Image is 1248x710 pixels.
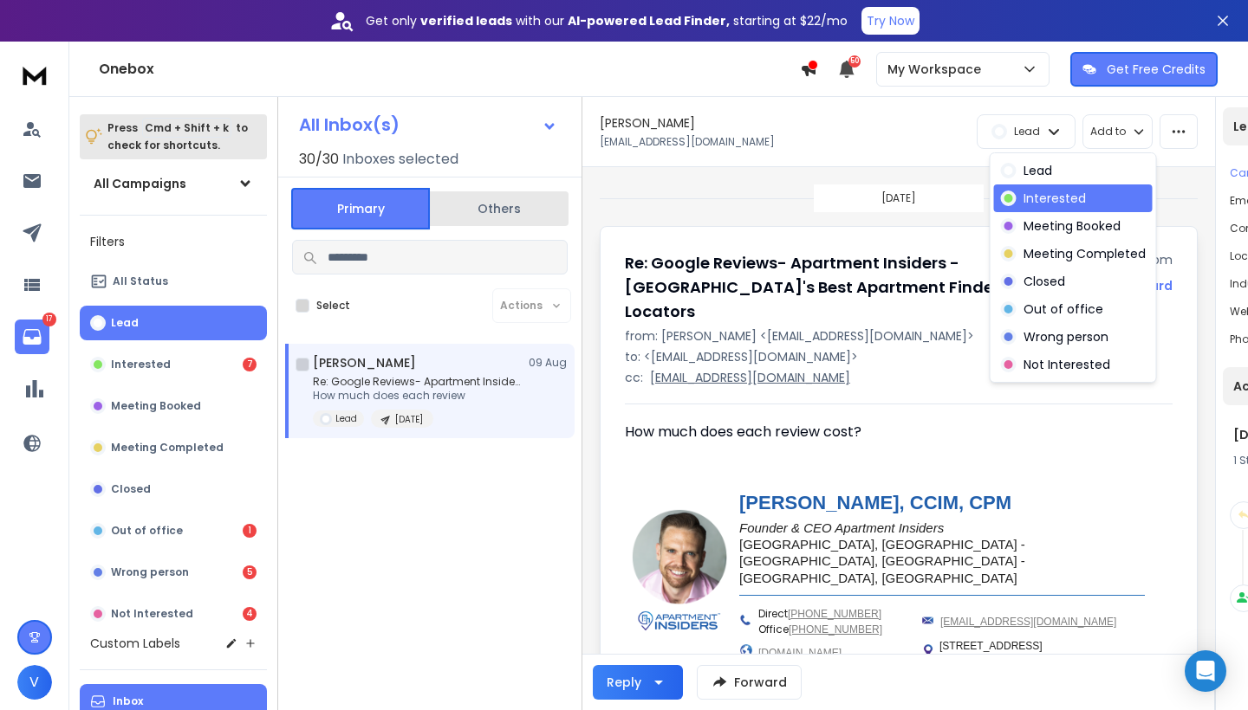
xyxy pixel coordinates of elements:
h1: All Inbox(s) [299,116,400,133]
span: [GEOGRAPHIC_DATA], [GEOGRAPHIC_DATA] - [GEOGRAPHIC_DATA], [GEOGRAPHIC_DATA] - [GEOGRAPHIC_DATA], ... [739,537,1029,584]
button: Others [430,190,569,228]
p: Not Interested [1024,356,1110,373]
p: cc: [625,369,643,386]
button: Primary [291,188,430,229]
img: AD_4nXf5fBN2Azy2kY-LhPjjEvm0AwoQVVayJZrQ-YMZeS9aIOQ8r_hkeYP-6pNtqFCYApEFhGw_ZNskAiuQDyBTkxsUEN_L0... [922,615,933,626]
h3: Custom Labels [90,635,180,652]
div: How much does each review cost? [625,422,1131,442]
p: Press to check for shortcuts. [107,119,248,154]
span: [PERSON_NAME], CCIM, CPM [739,492,1011,513]
div: Open Intercom Messenger [1185,650,1226,692]
p: Lead [335,412,357,425]
p: How much does each review [313,389,521,403]
p: Out of office [1024,300,1103,318]
span: Office [758,622,882,636]
p: Closed [1024,273,1065,290]
p: Meeting Completed [1024,245,1146,262]
h1: [PERSON_NAME] [313,354,416,371]
div: 7 [243,358,257,371]
h1: All Campaigns [94,175,186,192]
p: Wrong person [111,565,189,579]
div: 4 [243,607,257,621]
p: Try Now [867,12,914,29]
p: Re: Google Reviews- Apartment Insiders [313,375,521,389]
p: 17 [42,313,56,326]
img: AD_4nXdBYNQB3HbdjCPPjOUVPctepRtudzx0ndv25S9SwIBku-WGCrcuoTdjv_QH6wQOn-uHA4prTUu_EbpQ0s-tk-IBT-sqI... [631,609,727,633]
p: [EMAIL_ADDRESS][DOMAIN_NAME] [650,369,850,386]
h1: Onebox [99,59,800,80]
p: All Status [113,274,168,288]
i: Founder & CEO Apartment Insiders [739,520,944,535]
font: [PHONE_NUMBER] [788,608,881,620]
h3: Filters [80,229,267,254]
p: [DATE] [395,413,423,426]
strong: AI-powered Lead Finder, [568,12,730,29]
strong: verified leads [420,12,512,29]
img: logo [17,59,52,91]
button: Forward [697,665,802,700]
p: Meeting Booked [1024,217,1121,235]
font: [EMAIL_ADDRESS][DOMAIN_NAME] [940,616,1116,628]
p: 09 Aug [529,356,568,370]
font: [PHONE_NUMBER] [789,623,882,636]
p: Lead [1014,125,1040,139]
p: Not Interested [111,607,193,621]
span: 30 / 30 [299,149,339,170]
p: Get only with our starting at $22/mo [366,12,848,29]
div: 5 [243,565,257,579]
p: Get Free Credits [1107,61,1206,78]
font: [STREET_ADDRESS] [939,640,1043,652]
p: from: [PERSON_NAME] <[EMAIL_ADDRESS][DOMAIN_NAME]> [625,327,1173,345]
h3: Inboxes selected [342,149,458,170]
p: to: <[EMAIL_ADDRESS][DOMAIN_NAME]> [625,348,1173,365]
p: Lead [111,316,139,330]
img: AD_4nXdSAh-vS-5ce4wVkTbnEl7a7hhSnwU9Ov7ArHj2Jmh-VNXPzJgbYNKSuz2vEmnR6br7p1jWNpg--MKsKSfHkWWBgdV_x... [631,508,728,605]
span: Cmd + Shift + k [142,118,231,138]
p: Meeting Booked [111,399,201,413]
h1: Re: Google Reviews- Apartment Insiders - [GEOGRAPHIC_DATA]'s Best Apartment Finders & Locators [625,251,1055,324]
div: 1 [243,524,257,538]
h1: [PERSON_NAME] [600,114,695,132]
span: Direct [758,606,881,621]
p: Inbox [113,694,143,708]
p: Wrong person [1024,328,1108,345]
p: [EMAIL_ADDRESS][DOMAIN_NAME] [600,135,775,149]
span: 50 [848,55,861,68]
p: Lead [1024,162,1052,179]
img: AD_4nXeC4WottOrRkYYPwA0jpn21qrZmtAW3hGgWkUhghOFzh899bA6eJ8zPUVS4Z8Es_UcaWsaBYIxi-Zk-LYViMAN4qhrdy... [922,644,934,656]
img: AD_4nXdzfmZciynjITX3Dg3mBCfVO3hHSoZjhwhRZBjgl3iyAAD4V_l6Y1ZePbhRmkvqKH3E_fmr-UtCMaAuBCTyTcvg1YTRy... [740,644,752,656]
p: Closed [111,482,151,496]
p: Add to [1090,125,1126,139]
span: V [17,665,52,700]
p: Interested [111,358,171,371]
div: Reply [607,674,641,691]
p: Out of office [111,524,183,538]
img: AD_4nXdq_KOScZwk7QIWJdTCOe_VWijpPveUx2D1WQlTmyHJVNssNDvCuth2owEilrL2uH78bSx342Rm-sc3JQ30HAGH5qh8f... [739,614,751,626]
p: Interested [1024,190,1086,207]
label: Select [316,299,350,313]
p: Meeting Completed [111,441,224,455]
font: [DOMAIN_NAME] [758,647,842,659]
p: [DATE] [881,191,916,205]
p: My Workspace [887,61,988,78]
